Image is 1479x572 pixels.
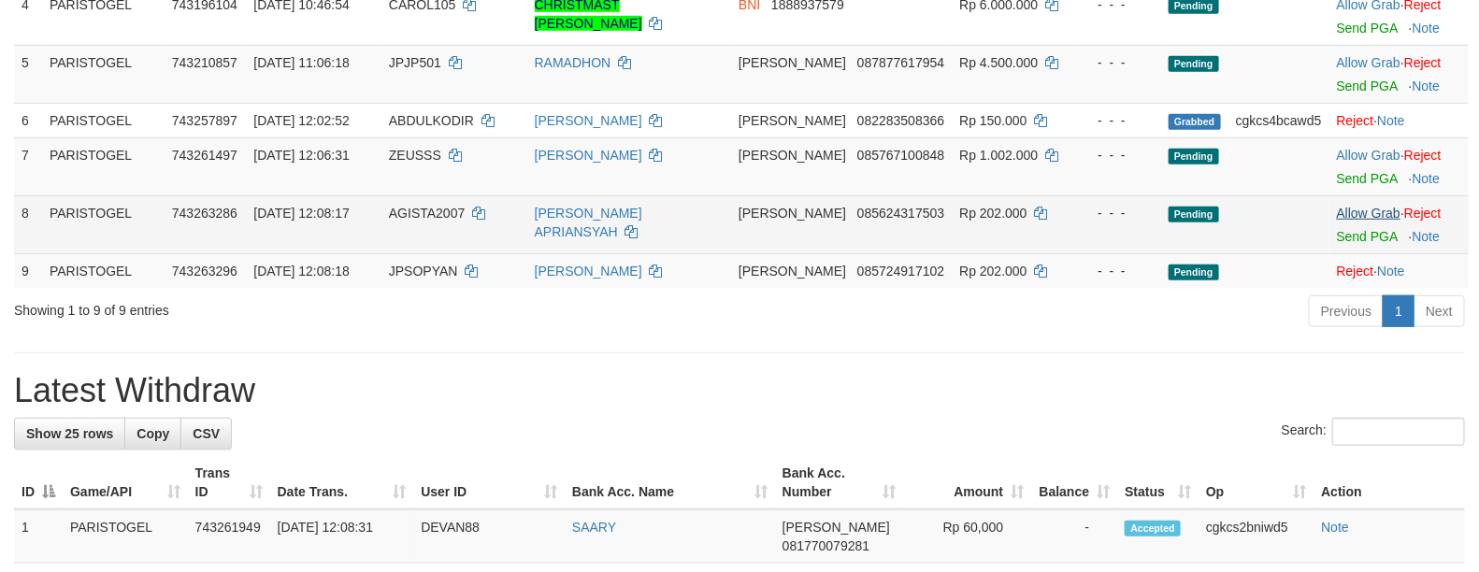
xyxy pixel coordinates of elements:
a: Note [1321,520,1349,535]
a: Note [1413,229,1441,244]
div: - - - [1083,53,1154,72]
span: ZEUSSS [389,148,441,163]
th: Status: activate to sort column ascending [1117,456,1199,509]
a: Show 25 rows [14,418,125,450]
span: Pending [1169,207,1219,222]
span: Copy 085624317503 to clipboard [857,206,944,221]
span: [PERSON_NAME] [783,520,890,535]
a: [PERSON_NAME] [535,113,642,128]
a: Note [1377,264,1405,279]
span: [DATE] 11:06:18 [253,55,349,70]
span: ABDULKODIR [389,113,474,128]
span: AGISTA2007 [389,206,465,221]
td: PARISTOGEL [42,253,165,288]
a: Reject [1337,264,1374,279]
a: 1 [1383,295,1414,327]
a: RAMADHON [535,55,611,70]
td: 1 [14,509,63,564]
span: Copy 087877617954 to clipboard [857,55,944,70]
td: · [1329,45,1469,103]
td: PARISTOGEL [42,195,165,253]
td: 5 [14,45,42,103]
div: - - - [1083,262,1154,280]
td: · [1329,195,1469,253]
td: DEVAN88 [413,509,565,564]
td: 9 [14,253,42,288]
a: Reject [1404,148,1442,163]
div: - - - [1083,111,1154,130]
span: Copy [136,426,169,441]
td: PARISTOGEL [63,509,188,564]
span: Rp 202.000 [959,206,1027,221]
td: cgkcs4bcawd5 [1228,103,1329,137]
span: 743210857 [172,55,237,70]
a: Send PGA [1337,21,1398,36]
span: Copy 081770079281 to clipboard [783,538,869,553]
th: Bank Acc. Name: activate to sort column ascending [565,456,775,509]
span: Accepted [1125,521,1181,536]
div: Showing 1 to 9 of 9 entries [14,293,602,320]
th: Amount: activate to sort column ascending [904,456,1032,509]
a: Copy [124,418,181,450]
span: 743263296 [172,264,237,279]
td: 7 [14,137,42,195]
td: PARISTOGEL [42,137,165,195]
td: Rp 60,000 [904,509,1032,564]
a: Allow Grab [1337,55,1400,70]
a: Note [1413,171,1441,186]
div: - - - [1083,204,1154,222]
td: · [1329,253,1469,288]
td: PARISTOGEL [42,45,165,103]
h1: Latest Withdraw [14,372,1465,409]
span: Rp 1.002.000 [959,148,1038,163]
th: Date Trans.: activate to sort column ascending [270,456,414,509]
span: Rp 4.500.000 [959,55,1038,70]
span: Rp 202.000 [959,264,1027,279]
span: [DATE] 12:08:18 [253,264,349,279]
span: JPJP501 [389,55,441,70]
td: - [1031,509,1117,564]
span: 743257897 [172,113,237,128]
td: [DATE] 12:08:31 [270,509,414,564]
span: · [1337,148,1404,163]
div: - - - [1083,146,1154,164]
td: 743261949 [188,509,270,564]
th: Bank Acc. Number: activate to sort column ascending [775,456,904,509]
a: CSV [180,418,232,450]
td: · [1329,137,1469,195]
a: Reject [1337,113,1374,128]
label: Search: [1282,418,1465,446]
span: Copy 082283508366 to clipboard [857,113,944,128]
td: 6 [14,103,42,137]
a: [PERSON_NAME] [535,148,642,163]
a: Send PGA [1337,171,1398,186]
a: Send PGA [1337,79,1398,93]
span: [DATE] 12:02:52 [253,113,349,128]
span: [PERSON_NAME] [739,113,846,128]
a: Allow Grab [1337,148,1400,163]
span: Pending [1169,149,1219,164]
span: JPSOPYAN [389,264,458,279]
span: · [1337,55,1404,70]
span: Rp 150.000 [959,113,1027,128]
span: 743263286 [172,206,237,221]
a: Reject [1404,55,1442,70]
a: [PERSON_NAME] [535,264,642,279]
td: PARISTOGEL [42,103,165,137]
span: Copy 085767100848 to clipboard [857,148,944,163]
a: [PERSON_NAME] APRIANSYAH [535,206,642,239]
span: CSV [193,426,220,441]
a: Reject [1404,206,1442,221]
a: Allow Grab [1337,206,1400,221]
span: Grabbed [1169,114,1221,130]
th: ID: activate to sort column descending [14,456,63,509]
input: Search: [1332,418,1465,446]
span: [DATE] 12:08:17 [253,206,349,221]
span: [PERSON_NAME] [739,264,846,279]
span: 743261497 [172,148,237,163]
th: Game/API: activate to sort column ascending [63,456,188,509]
span: [PERSON_NAME] [739,206,846,221]
a: Previous [1309,295,1384,327]
th: User ID: activate to sort column ascending [413,456,565,509]
td: · [1329,103,1469,137]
